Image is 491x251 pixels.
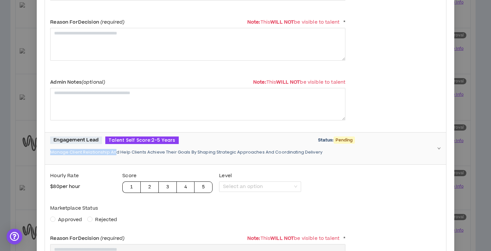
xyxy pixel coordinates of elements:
b: Note: [247,19,260,26]
span: Pending [334,136,355,144]
span: This be visible to talent [247,235,339,242]
span: Engagement Lead [50,136,102,144]
span: Status: [318,137,334,143]
b: WILL NOT [270,19,294,26]
p: 4 [184,184,187,191]
span: Reason For Decision [50,19,124,26]
p: $ 80 per hour [50,183,116,190]
label: Score [122,170,213,181]
b: WILL NOT [276,79,300,86]
span: Admin Notes [50,79,105,86]
span: This be visible to talent [247,19,339,26]
span: Reason For Decision [50,235,124,242]
i: (optional) [82,79,105,86]
span: Approved [58,216,82,223]
p: 1 [130,184,133,191]
i: (required) [100,235,124,242]
label: Level [219,170,301,181]
span: This be visible to talent [253,79,345,86]
b: Note: [253,79,266,86]
span: Talent Self Score: 2-5 Years [105,136,178,144]
p: 2 [148,184,151,191]
label: Marketplace Status [50,202,345,214]
b: Note: [247,235,260,242]
div: Open Intercom Messenger [7,229,22,244]
span: right [437,147,441,150]
div: Engagement LeadTalent Self Score:2-5 YearsStatus:PendingManage Client Relationship And Help Clien... [45,133,446,164]
p: 5 [202,184,205,191]
p: Manage Client Relationship And Help Clients Achieve Their Goals By Shaping Strategic Approaches A... [50,149,433,155]
i: (required) [100,19,124,26]
span: Rejected [95,216,117,223]
b: WILL NOT [270,235,294,242]
label: Hourly Rate [50,170,116,181]
p: 3 [166,184,169,191]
